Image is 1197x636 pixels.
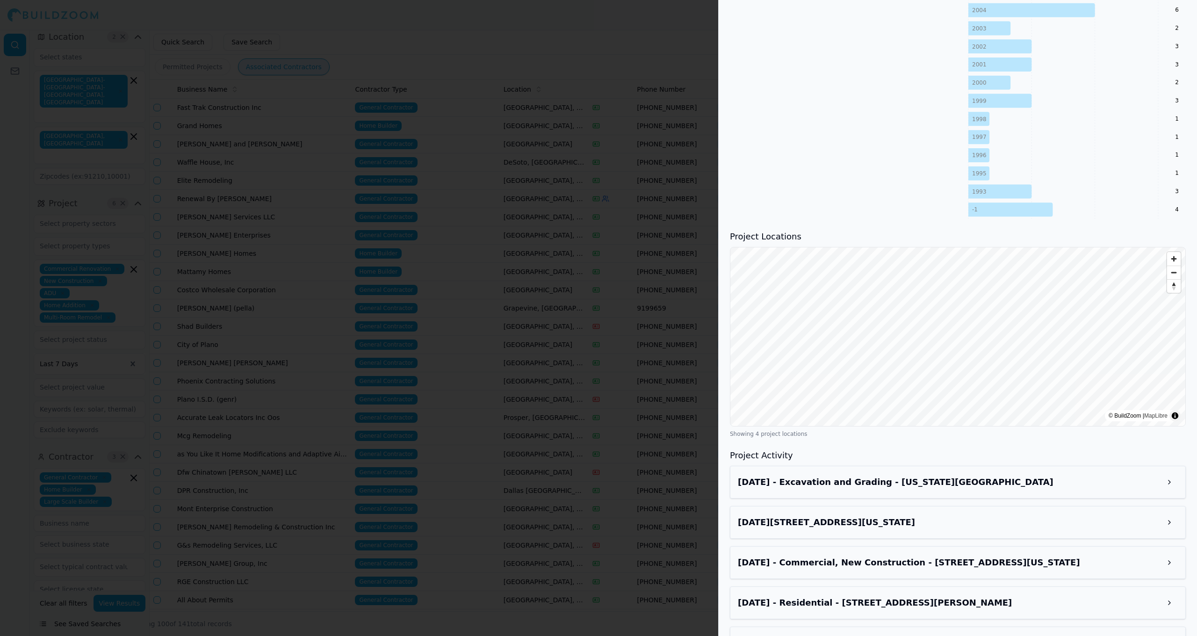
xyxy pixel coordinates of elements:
text: 3 [1175,97,1179,104]
h3: Project Activity [730,449,1186,462]
button: Zoom out [1167,266,1181,279]
div: © BuildZoom | [1109,411,1168,420]
tspan: 1995 [972,170,987,177]
h3: Project Locations [730,230,1186,243]
h3: Jul 15, 2025 - Commercial Renovation - Ohio Dr, Plano, TX, 75093 [738,516,1161,529]
tspan: 1996 [972,152,987,159]
text: 1 [1175,152,1179,158]
text: 6 [1175,7,1179,13]
h3: Aug 18, 2025 - Excavation and Grading - Ohio Dr, Plano, TX, 75093 [738,476,1161,489]
tspan: 2000 [972,79,987,86]
text: 1 [1175,134,1179,140]
text: 3 [1175,43,1179,50]
canvas: Map [730,247,1185,426]
tspan: 2002 [972,43,987,50]
h3: Jun 23, 2025 - Commercial, New Construction - 8620 Ohio Dr, Plano, TX, 75024 [738,556,1161,569]
h3: Jun 23, 2025 - Residential - 405 E Renfro St, Burleson, TX, 76028 [738,596,1161,609]
tspan: 2003 [972,25,987,32]
tspan: -1 [972,206,978,213]
tspan: 1997 [972,134,987,140]
a: MapLibre [1144,412,1168,419]
text: 3 [1175,188,1179,195]
text: 3 [1175,61,1179,68]
tspan: 1993 [972,188,987,195]
tspan: 2001 [972,61,987,68]
button: Reset bearing to north [1167,279,1181,293]
button: Zoom in [1167,252,1181,266]
summary: Toggle attribution [1169,410,1181,421]
div: Showing 4 project locations [730,430,1186,438]
text: 4 [1175,206,1179,213]
text: 1 [1175,170,1179,176]
text: 2 [1175,25,1179,31]
tspan: 1998 [972,116,987,123]
tspan: 2004 [972,7,987,14]
text: 2 [1175,79,1179,86]
text: 1 [1175,116,1179,122]
tspan: 1999 [972,98,987,104]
